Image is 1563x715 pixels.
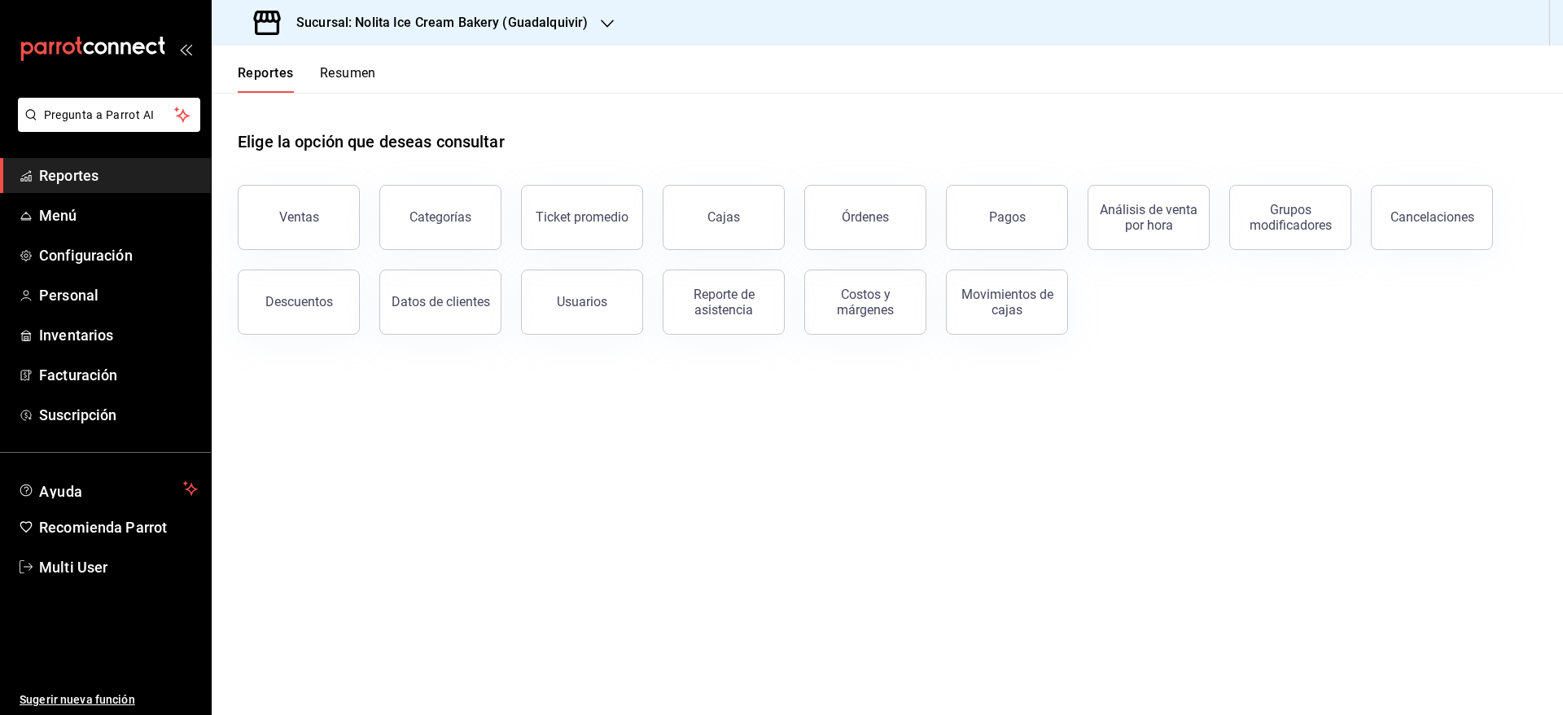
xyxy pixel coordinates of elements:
span: Facturación [39,364,198,386]
span: Recomienda Parrot [39,516,198,538]
button: Movimientos de cajas [946,270,1068,335]
div: Movimientos de cajas [957,287,1057,318]
button: Pagos [946,185,1068,250]
span: Multi User [39,556,198,578]
button: Costos y márgenes [804,270,926,335]
span: Menú [39,204,198,226]
button: Categorías [379,185,501,250]
span: Reportes [39,164,198,186]
a: Pregunta a Parrot AI [11,118,200,135]
span: Pregunta a Parrot AI [44,107,175,124]
button: Cancelaciones [1371,185,1493,250]
div: Cancelaciones [1390,209,1474,225]
button: Órdenes [804,185,926,250]
button: Cajas [663,185,785,250]
button: Resumen [320,65,376,93]
div: Datos de clientes [392,294,490,309]
span: Personal [39,284,198,306]
span: Suscripción [39,404,198,426]
button: Pregunta a Parrot AI [18,98,200,132]
div: navigation tabs [238,65,376,93]
div: Costos y márgenes [815,287,916,318]
button: Grupos modificadores [1229,185,1351,250]
span: Inventarios [39,324,198,346]
div: Grupos modificadores [1240,202,1341,233]
div: Ventas [279,209,319,225]
button: Descuentos [238,270,360,335]
div: Pagos [989,209,1026,225]
button: Usuarios [521,270,643,335]
div: Cajas [707,209,740,225]
div: Ticket promedio [536,209,628,225]
h3: Sucursal: Nolita Ice Cream Bakery (Guadalquivir) [283,13,588,33]
span: Ayuda [39,479,177,498]
div: Descuentos [265,294,333,309]
button: Reportes [238,65,294,93]
div: Análisis de venta por hora [1098,202,1199,233]
button: Datos de clientes [379,270,501,335]
button: open_drawer_menu [179,42,192,55]
div: Órdenes [842,209,889,225]
div: Categorías [409,209,471,225]
button: Ventas [238,185,360,250]
button: Ticket promedio [521,185,643,250]
div: Usuarios [557,294,607,309]
div: Reporte de asistencia [673,287,774,318]
button: Reporte de asistencia [663,270,785,335]
span: Configuración [39,244,198,266]
h1: Elige la opción que deseas consultar [238,129,505,154]
span: Sugerir nueva función [20,691,198,708]
button: Análisis de venta por hora [1088,185,1210,250]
